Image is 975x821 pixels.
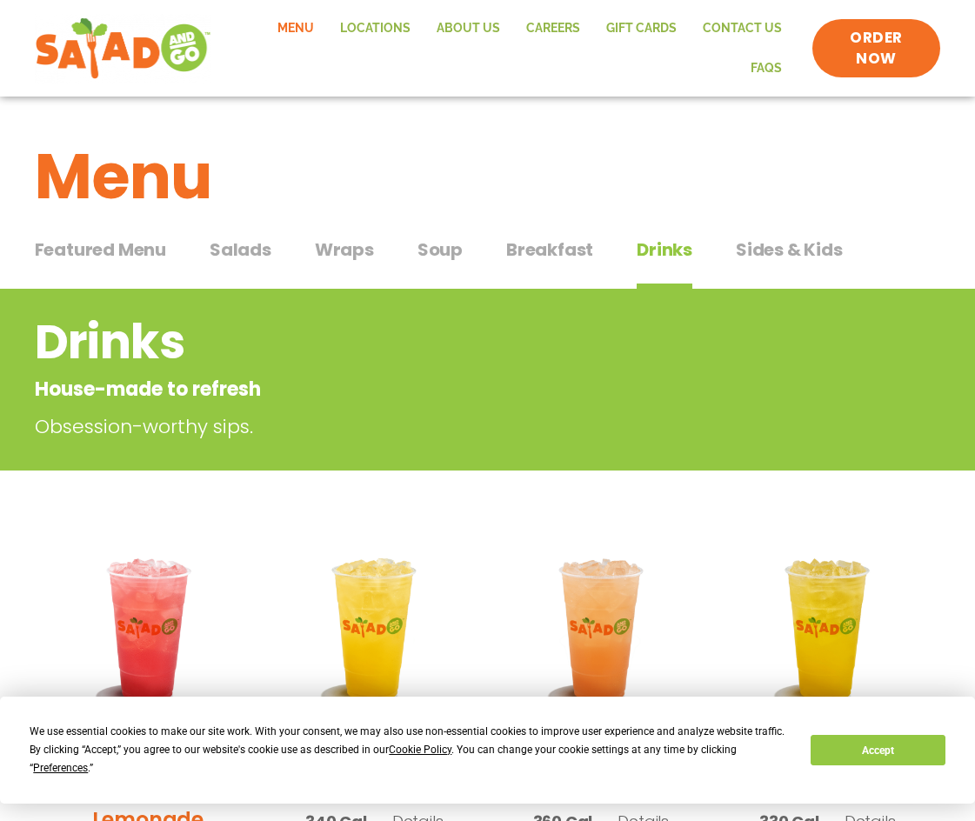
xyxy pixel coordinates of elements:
h1: Menu [35,130,941,224]
a: FAQs [738,49,795,89]
p: Obsession-worthy sips. [35,412,809,441]
span: Preferences [33,762,88,774]
h2: Drinks [35,307,801,377]
div: We use essential cookies to make our site work. With your consent, we may also use non-essential ... [30,723,790,778]
a: Contact Us [690,9,795,49]
img: Product photo for Summer Stone Fruit Lemonade [501,530,702,731]
a: About Us [424,9,513,49]
span: Featured Menu [35,237,166,263]
button: Accept [811,735,945,765]
span: Soup [417,237,463,263]
img: Product photo for Mango Grove Lemonade [727,530,928,731]
span: Cookie Policy [389,744,451,756]
span: Sides & Kids [736,237,843,263]
span: Drinks [637,237,692,263]
a: Locations [327,9,424,49]
span: Breakfast [506,237,593,263]
nav: Menu [229,9,795,88]
span: Wraps [315,237,374,263]
span: Salads [210,237,271,263]
span: ORDER NOW [830,28,923,70]
a: Menu [264,9,327,49]
div: Tabbed content [35,230,941,290]
img: Product photo for Blackberry Bramble Lemonade [48,530,249,731]
a: Careers [513,9,593,49]
a: ORDER NOW [812,19,940,78]
img: Product photo for Sunkissed Yuzu Lemonade [274,530,475,731]
p: House-made to refresh [35,375,801,404]
a: GIFT CARDS [593,9,690,49]
img: new-SAG-logo-768×292 [35,14,211,83]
